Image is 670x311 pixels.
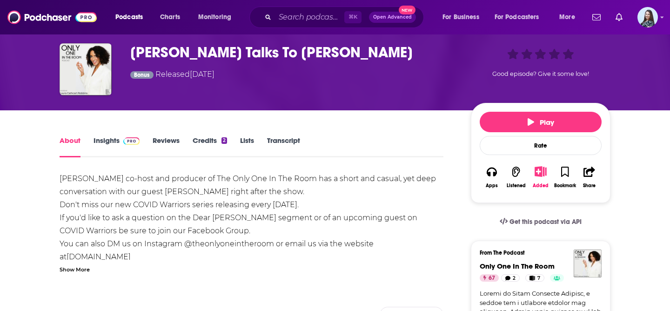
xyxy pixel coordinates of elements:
span: Play [528,118,554,127]
a: About [60,136,80,157]
span: Charts [160,11,180,24]
a: Show notifications dropdown [589,9,604,25]
span: New [399,6,415,14]
div: Rate [480,136,602,155]
a: InsightsPodchaser Pro [94,136,140,157]
div: Apps [486,183,498,189]
a: Transcript [267,136,300,157]
span: Monitoring [198,11,231,24]
a: Show notifications dropdown [612,9,626,25]
div: Show More ButtonAdded [529,160,553,194]
a: Only One In The Room [480,262,555,270]
span: Good episode? Give it some love! [492,70,589,77]
span: Logged in as brookefortierpr [637,7,658,27]
button: open menu [436,10,491,25]
span: Podcasts [115,11,143,24]
button: Show profile menu [637,7,658,27]
h1: Scott Talks To Holly Whitaker [130,43,456,61]
button: Apps [480,160,504,194]
span: Get this podcast via API [509,218,582,226]
div: Listened [507,183,526,189]
button: Share [577,160,602,194]
img: Podchaser Pro [123,137,140,145]
div: 2 [221,137,227,144]
img: User Profile [637,7,658,27]
a: Get this podcast via API [492,210,589,233]
button: open menu [553,10,587,25]
a: 2 [501,274,520,282]
div: Bookmark [554,183,576,189]
span: Bonus [134,72,149,78]
a: Charts [154,10,186,25]
img: Podchaser - Follow, Share and Rate Podcasts [7,8,97,26]
span: Open Advanced [373,15,412,20]
button: open menu [192,10,243,25]
div: Search podcasts, credits, & more... [258,7,433,28]
input: Search podcasts, credits, & more... [275,10,344,25]
a: Credits2 [193,136,227,157]
button: Play [480,112,602,132]
button: Bookmark [553,160,577,194]
img: Scott Talks To Holly Whitaker [60,43,112,95]
h3: From The Podcast [480,250,594,256]
span: For Podcasters [495,11,539,24]
a: Reviews [153,136,180,157]
a: Lists [240,136,254,157]
a: 7 [525,274,544,282]
span: For Business [442,11,479,24]
button: Listened [504,160,528,194]
button: Open AdvancedNew [369,12,416,23]
span: 7 [537,274,540,283]
button: open menu [109,10,155,25]
a: 67 [480,274,499,282]
span: 2 [513,274,516,283]
div: Released [DATE] [130,69,214,81]
span: More [559,11,575,24]
img: Only One In The Room [574,250,602,277]
span: ⌘ K [344,11,362,23]
span: 67 [489,274,495,283]
button: Show More Button [531,166,550,176]
div: Share [583,183,596,189]
div: Added [533,183,549,189]
button: open menu [489,10,553,25]
a: [DOMAIN_NAME] [67,252,131,261]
